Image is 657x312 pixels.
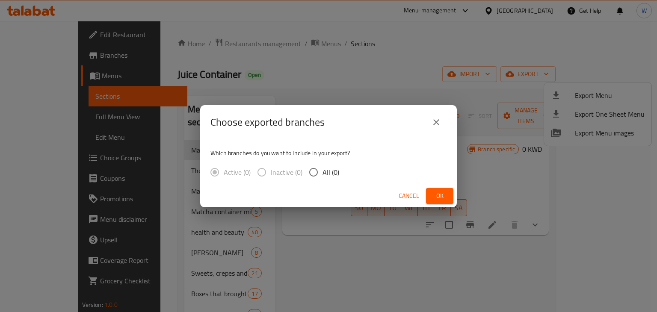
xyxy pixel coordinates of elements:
button: close [426,112,447,132]
h2: Choose exported branches [210,115,325,129]
span: Active (0) [224,167,251,177]
button: Cancel [395,188,423,204]
span: Ok [433,191,447,201]
p: Which branches do you want to include in your export? [210,149,447,157]
button: Ok [426,188,453,204]
span: Cancel [399,191,419,201]
span: All (0) [323,167,339,177]
span: Inactive (0) [271,167,302,177]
